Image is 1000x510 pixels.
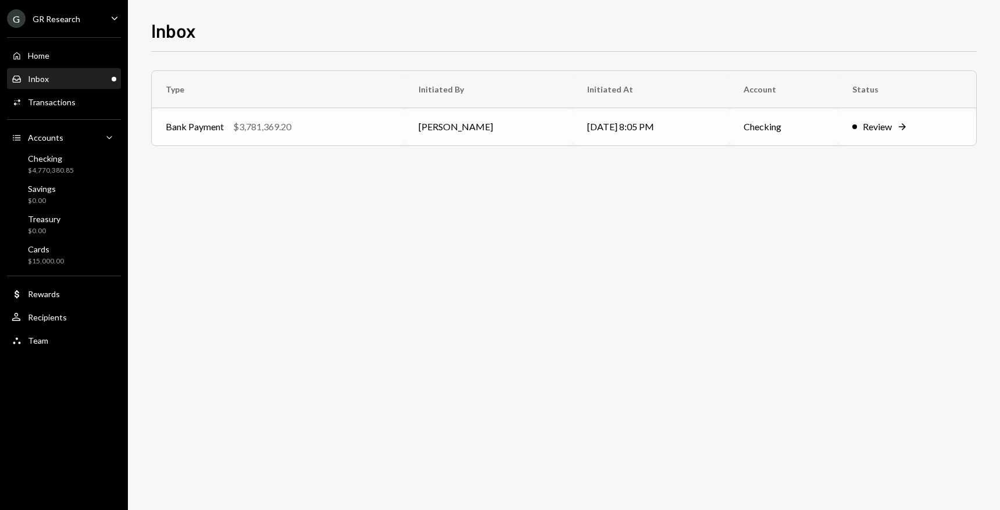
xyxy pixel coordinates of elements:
[28,336,48,345] div: Team
[28,226,60,236] div: $0.00
[28,312,67,322] div: Recipients
[7,150,121,178] a: Checking$4,770,380.85
[28,154,74,163] div: Checking
[28,196,56,206] div: $0.00
[233,120,291,134] div: $3,781,369.20
[7,127,121,148] a: Accounts
[7,211,121,238] a: Treasury$0.00
[838,71,976,108] th: Status
[28,97,76,107] div: Transactions
[28,256,64,266] div: $15,000.00
[573,71,730,108] th: Initiated At
[573,108,730,145] td: [DATE] 8:05 PM
[7,180,121,208] a: Savings$0.00
[730,71,838,108] th: Account
[730,108,838,145] td: Checking
[7,241,121,269] a: Cards$15,000.00
[7,91,121,112] a: Transactions
[7,45,121,66] a: Home
[7,68,121,89] a: Inbox
[28,166,74,176] div: $4,770,380.85
[28,51,49,60] div: Home
[7,9,26,28] div: G
[152,71,405,108] th: Type
[33,14,80,24] div: GR Research
[28,184,56,194] div: Savings
[7,283,121,304] a: Rewards
[405,108,573,145] td: [PERSON_NAME]
[7,306,121,327] a: Recipients
[28,74,49,84] div: Inbox
[28,133,63,142] div: Accounts
[405,71,573,108] th: Initiated By
[28,244,64,254] div: Cards
[863,120,892,134] div: Review
[151,19,196,42] h1: Inbox
[28,214,60,224] div: Treasury
[166,120,224,134] div: Bank Payment
[28,289,60,299] div: Rewards
[7,330,121,351] a: Team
